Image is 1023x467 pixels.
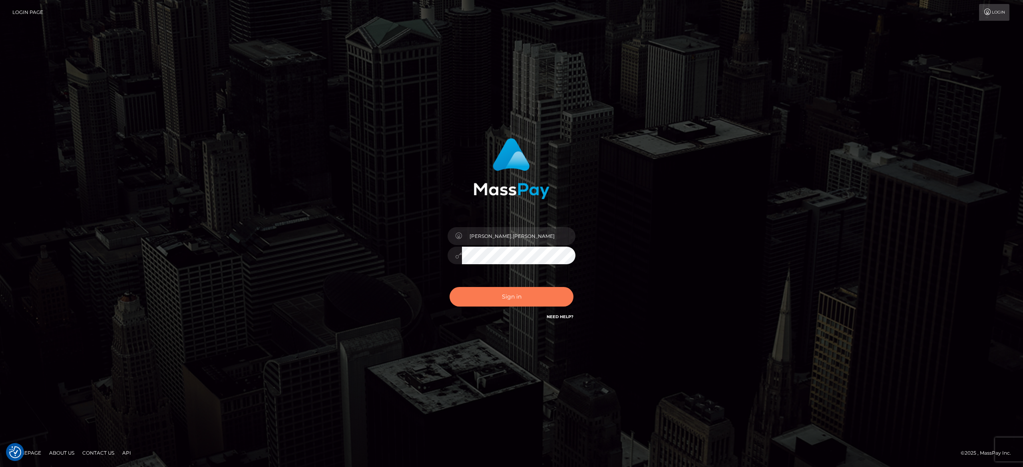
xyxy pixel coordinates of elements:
img: Revisit consent button [9,446,21,458]
img: MassPay Login [474,138,549,199]
a: About Us [46,447,78,459]
button: Consent Preferences [9,446,21,458]
a: Need Help? [547,314,573,319]
div: © 2025 , MassPay Inc. [961,449,1017,457]
a: Contact Us [79,447,117,459]
a: Homepage [9,447,44,459]
a: Login Page [12,4,43,21]
input: Username... [462,227,575,245]
a: API [119,447,134,459]
a: Login [979,4,1009,21]
button: Sign in [450,287,573,307]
